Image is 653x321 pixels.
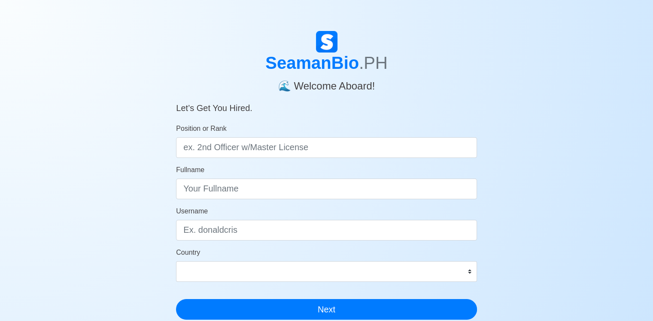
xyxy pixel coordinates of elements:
[176,220,477,241] input: Ex. donaldcris
[176,166,204,173] span: Fullname
[176,125,226,132] span: Position or Rank
[176,137,477,158] input: ex. 2nd Officer w/Master License
[176,179,477,199] input: Your Fullname
[359,53,388,72] span: .PH
[176,247,200,258] label: Country
[316,31,337,52] img: Logo
[176,52,477,73] h1: SeamanBio
[176,207,208,215] span: Username
[176,73,477,93] h4: 🌊 Welcome Aboard!
[176,299,477,320] button: Next
[176,93,477,113] h5: Let’s Get You Hired.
